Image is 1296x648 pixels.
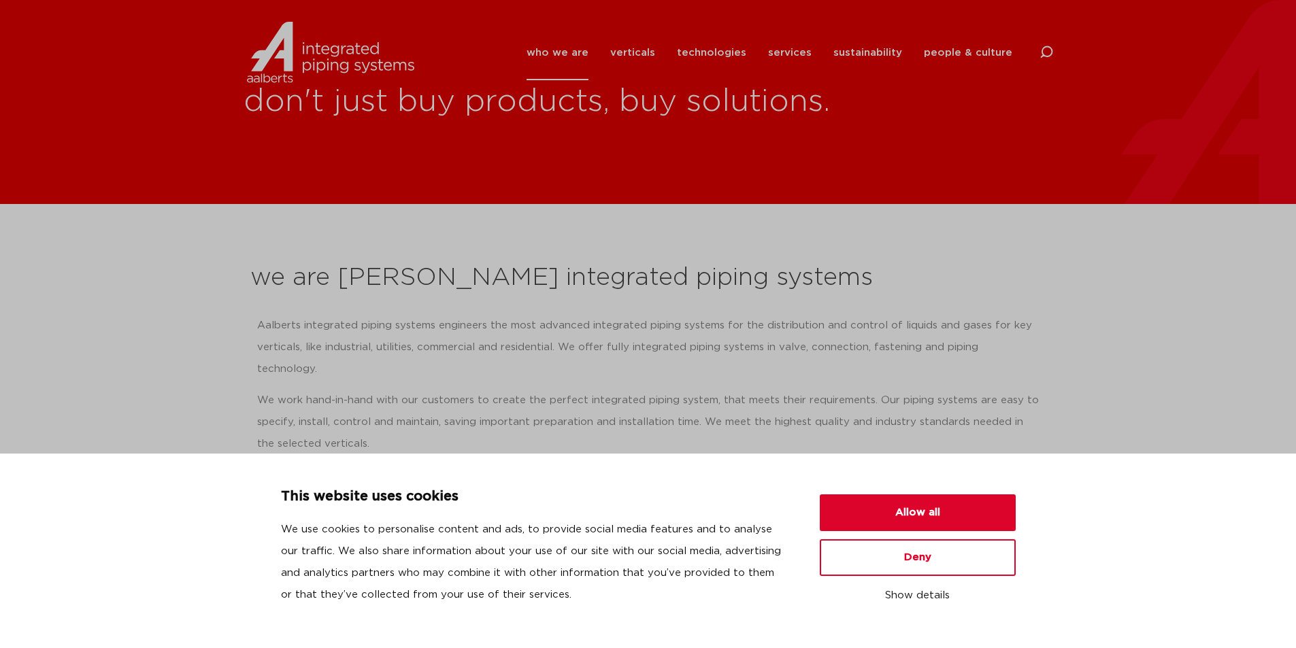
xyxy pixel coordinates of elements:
[527,25,588,80] a: who we are
[281,519,787,606] p: We use cookies to personalise content and ads, to provide social media features and to analyse ou...
[257,390,1040,455] p: We work hand-in-hand with our customers to create the perfect integrated piping system, that meet...
[250,262,1046,294] h2: we are [PERSON_NAME] integrated piping systems
[833,25,902,80] a: sustainability
[924,25,1012,80] a: people & culture
[610,25,655,80] a: verticals
[768,25,812,80] a: services
[281,486,787,508] p: This website uses cookies
[820,494,1016,531] button: Allow all
[820,539,1016,576] button: Deny
[527,25,1012,80] nav: Menu
[820,584,1016,607] button: Show details
[677,25,746,80] a: technologies
[257,315,1040,380] p: Aalberts integrated piping systems engineers the most advanced integrated piping systems for the ...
